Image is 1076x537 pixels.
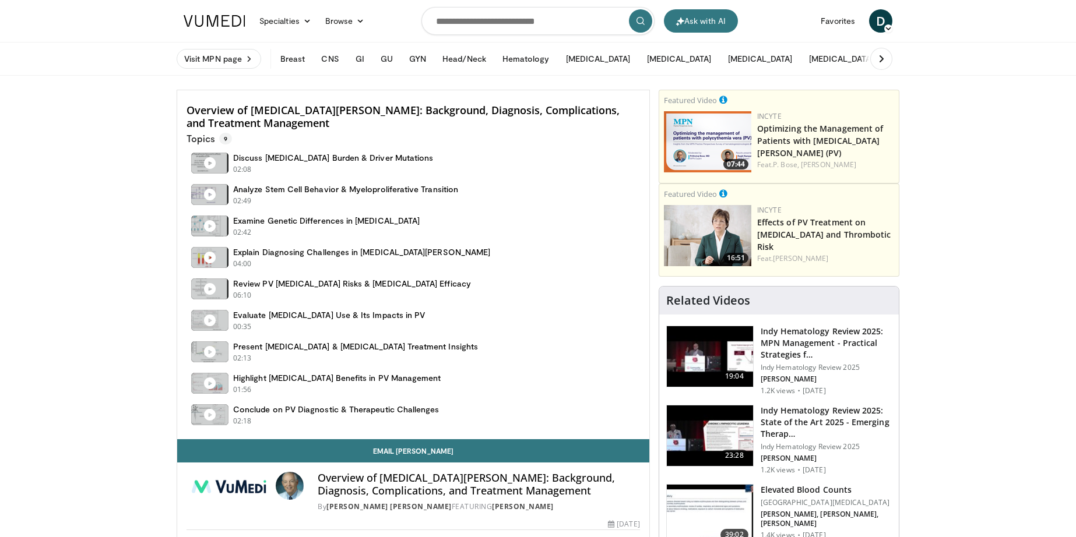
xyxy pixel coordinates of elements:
h3: Elevated Blood Counts [761,484,892,496]
p: Indy Hematology Review 2025 [761,363,892,372]
h4: Explain Diagnosing Challenges in [MEDICAL_DATA][PERSON_NAME] [233,247,490,257]
button: [MEDICAL_DATA] [802,47,881,70]
p: 06:10 [233,290,252,301]
p: 00:35 [233,322,252,332]
button: Head/Neck [435,47,493,70]
p: Topics [187,133,232,144]
img: Johns Hopkins [187,472,271,500]
p: Indy Hematology Review 2025 [761,442,892,451]
img: Avatar [276,472,304,500]
button: Hematology [495,47,557,70]
a: Optimizing the Management of Patients with [MEDICAL_DATA][PERSON_NAME] (PV) [757,123,884,158]
input: Search topics, interventions [421,7,655,35]
a: Email [PERSON_NAME] [177,439,649,462]
a: 23:28 Indy Hematology Review 2025: State of the Art 2025 - Emerging Therap… Indy Hematology Revie... [666,405,892,475]
button: GYN [402,47,433,70]
h4: Related Videos [666,294,750,308]
a: Effects of PV Treatment on [MEDICAL_DATA] and Thrombotic Risk [757,217,891,252]
button: GU [374,47,400,70]
p: 1.2K views [761,465,795,475]
h4: Conclude on PV Diagnostic & Therapeutic Challenges [233,404,439,415]
div: By FEATURING [318,501,639,512]
h4: Review PV [MEDICAL_DATA] Risks & [MEDICAL_DATA] Efficacy [233,278,471,289]
a: 19:04 Indy Hematology Review 2025: MPN Management - Practical Strategies f… Indy Hematology Revie... [666,326,892,395]
div: Feat. [757,253,894,264]
p: 02:13 [233,353,252,363]
h4: Overview of [MEDICAL_DATA][PERSON_NAME]: Background, Diagnosis, Complications, and Treatment Mana... [187,104,640,129]
span: 23:28 [720,450,748,461]
img: e94d6f02-5ecd-4bbb-bb87-02090c75355e.150x105_q85_crop-smart_upscale.jpg [667,326,753,387]
button: CNS [314,47,346,70]
button: Breast [273,47,312,70]
p: [DATE] [803,386,826,395]
p: 02:08 [233,164,252,175]
img: b6962518-674a-496f-9814-4152d3874ecc.png.150x105_q85_crop-smart_upscale.png [664,111,751,172]
img: dfecf537-d4a4-4a47-8610-d62fe50ce9e0.150x105_q85_crop-smart_upscale.jpg [667,405,753,466]
small: Featured Video [664,189,717,199]
button: GI [349,47,371,70]
div: Feat. [757,160,894,170]
span: 9 [219,133,232,144]
a: Browse [318,9,372,33]
h4: Analyze Stem Cell Behavior & Myeloproliferative Transition [233,184,458,195]
small: Featured Video [664,95,717,105]
a: 07:44 [664,111,751,172]
span: 16:51 [723,253,748,263]
a: [PERSON_NAME] [PERSON_NAME] [326,501,452,511]
a: [PERSON_NAME] [773,253,828,263]
a: D [869,9,892,33]
a: Incyte [757,111,782,121]
p: 04:00 [233,259,252,269]
img: d87faa72-4e92-4a7a-bc57-4b4514b4505e.png.150x105_q85_crop-smart_upscale.png [664,205,751,266]
a: Favorites [814,9,862,33]
a: [PERSON_NAME] [801,160,856,169]
a: [PERSON_NAME] [492,501,554,511]
a: Incyte [757,205,782,215]
button: [MEDICAL_DATA] [640,47,719,70]
a: Specialties [252,9,318,33]
button: [MEDICAL_DATA] [559,47,638,70]
p: 02:42 [233,227,252,238]
button: Ask with AI [664,9,738,33]
a: Visit MPN page [177,49,261,69]
h4: Overview of [MEDICAL_DATA][PERSON_NAME]: Background, Diagnosis, Complications, and Treatment Mana... [318,472,639,497]
p: [GEOGRAPHIC_DATA][MEDICAL_DATA] [761,498,892,507]
p: 01:56 [233,384,252,395]
p: 02:49 [233,196,252,206]
h3: Indy Hematology Review 2025: MPN Management - Practical Strategies f… [761,326,892,361]
p: [PERSON_NAME] [761,454,892,463]
p: [PERSON_NAME], [PERSON_NAME], [PERSON_NAME] [761,510,892,528]
p: [PERSON_NAME] [761,375,892,384]
span: 07:44 [723,159,748,169]
div: · [797,465,800,475]
h4: Present [MEDICAL_DATA] & [MEDICAL_DATA] Treatment Insights [233,341,478,352]
p: [DATE] [803,465,826,475]
div: [DATE] [608,519,639,529]
p: 02:18 [233,416,252,426]
div: · [797,386,800,395]
button: [MEDICAL_DATA] [721,47,800,70]
a: 16:51 [664,205,751,266]
a: P. Bose, [773,160,799,169]
h4: Evaluate [MEDICAL_DATA] Use & Its Impacts in PV [233,310,425,320]
h4: Discuss [MEDICAL_DATA] Burden & Driver Mutations [233,153,433,163]
h3: Indy Hematology Review 2025: State of the Art 2025 - Emerging Therap… [761,405,892,440]
span: 19:04 [720,370,748,382]
p: 1.2K views [761,386,795,395]
h4: Examine Genetic Differences in [MEDICAL_DATA] [233,215,420,226]
h4: Highlight [MEDICAL_DATA] Benefits in PV Management [233,373,441,383]
img: VuMedi Logo [184,15,245,27]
